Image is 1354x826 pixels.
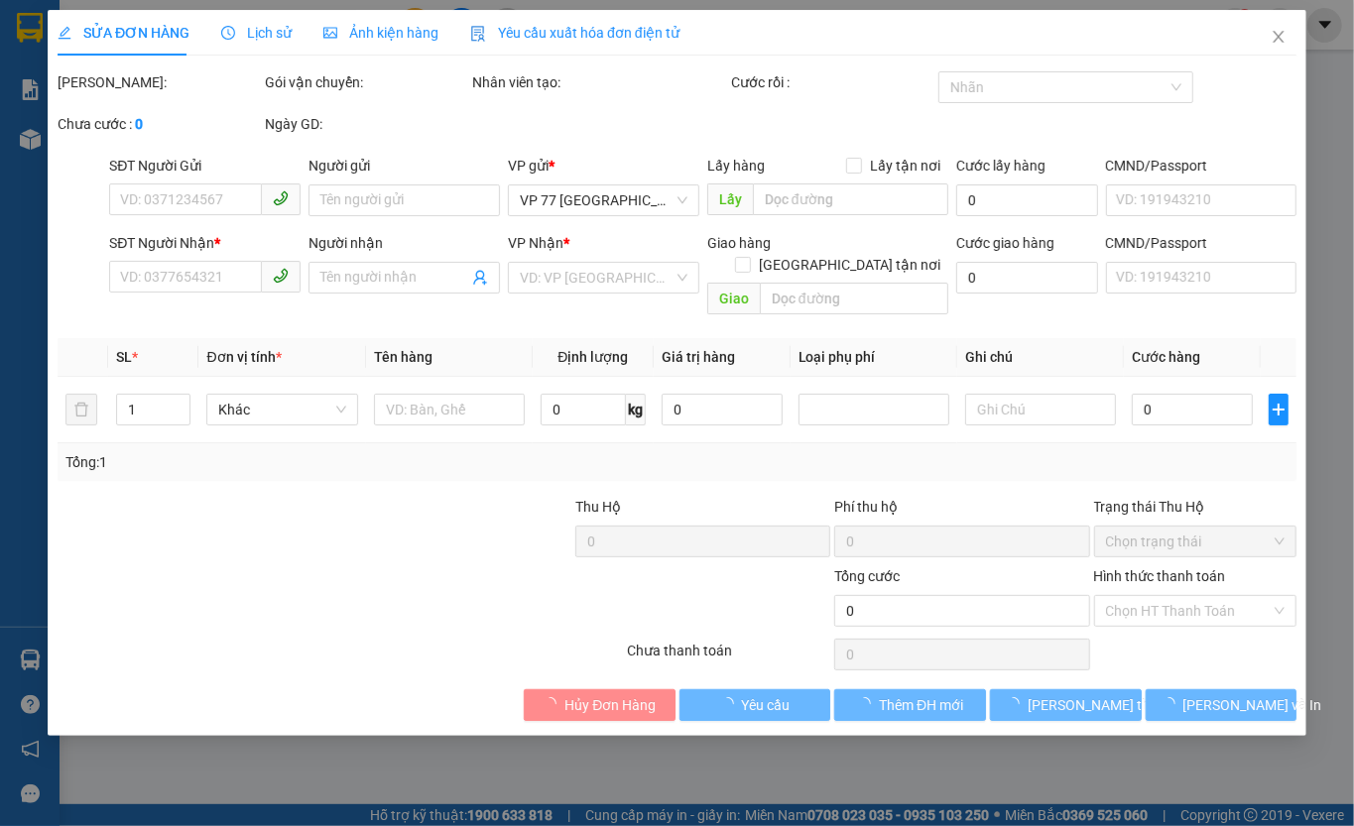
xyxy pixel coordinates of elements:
div: SĐT Người Gửi [109,155,301,177]
span: Khác [218,395,345,424]
span: picture [323,26,337,40]
th: Loại phụ phí [790,338,956,377]
span: SỬA ĐƠN HÀNG [58,25,189,41]
input: Cước lấy hàng [956,184,1098,216]
div: VP gửi [508,155,699,177]
span: Lấy hàng [707,158,765,174]
span: kg [626,394,646,425]
b: 0 [135,116,143,132]
span: Định lượng [557,349,628,365]
span: Cước hàng [1132,349,1200,365]
div: Người nhận [308,232,500,254]
div: [PERSON_NAME]: [58,71,261,93]
span: loading [543,697,564,711]
input: Dọc đường [760,283,948,314]
span: [GEOGRAPHIC_DATA] tận nơi [751,254,948,276]
div: Phí thu hộ [834,496,1089,526]
div: Trạng thái Thu Hộ [1093,496,1296,518]
span: VP 77 Thái Nguyên [520,185,687,215]
span: phone [273,190,289,206]
button: Yêu cầu [679,689,831,721]
button: [PERSON_NAME] và In [1146,689,1297,721]
span: Tên hàng [373,349,431,365]
div: CMND/Passport [1105,232,1296,254]
span: Tổng cước [834,568,900,584]
button: Thêm ĐH mới [834,689,986,721]
span: close [1271,29,1287,45]
span: Yêu cầu xuất hóa đơn điện tử [470,25,679,41]
div: Gói vận chuyển: [265,71,468,93]
span: Giao [707,283,760,314]
div: Tổng: 1 [65,451,525,473]
span: phone [273,268,289,284]
span: Thu Hộ [575,499,621,515]
button: delete [65,394,97,425]
span: VP Nhận [508,235,563,251]
span: Chọn trạng thái [1105,527,1285,556]
span: Ảnh kiện hàng [323,25,438,41]
button: plus [1268,394,1289,425]
span: Đơn vị tính [206,349,281,365]
span: Lấy [707,183,753,215]
label: Hình thức thanh toán [1093,568,1225,584]
input: Ghi Chú [965,394,1116,425]
button: Close [1251,10,1306,65]
div: SĐT Người Nhận [109,232,301,254]
div: Cước rồi : [731,71,934,93]
label: Cước giao hàng [956,235,1054,251]
span: clock-circle [221,26,235,40]
div: Chưa thanh toán [625,640,832,674]
button: [PERSON_NAME] thay đổi [990,689,1142,721]
span: Giao hàng [707,235,771,251]
span: Hủy Đơn Hàng [564,694,656,716]
span: loading [719,697,741,711]
img: icon [470,26,486,42]
button: Hủy Đơn Hàng [524,689,676,721]
div: Người gửi [308,155,500,177]
div: Nhân viên tạo: [472,71,727,93]
input: VD: Bàn, Ghế [373,394,524,425]
span: [PERSON_NAME] và In [1183,694,1322,716]
input: Dọc đường [753,183,948,215]
input: Cước giao hàng [956,262,1098,294]
span: loading [1162,697,1183,711]
th: Ghi chú [957,338,1124,377]
span: SL [116,349,132,365]
span: edit [58,26,71,40]
span: user-add [472,270,488,286]
label: Cước lấy hàng [956,158,1046,174]
span: [PERSON_NAME] thay đổi [1028,694,1186,716]
span: Giá trị hàng [662,349,735,365]
span: loading [857,697,879,711]
span: Thêm ĐH mới [879,694,963,716]
span: loading [1006,697,1028,711]
div: Chưa cước : [58,113,261,135]
span: Lịch sử [221,25,292,41]
span: plus [1269,402,1288,417]
span: Yêu cầu [741,694,790,716]
span: Lấy tận nơi [862,155,948,177]
div: CMND/Passport [1105,155,1296,177]
div: Ngày GD: [265,113,468,135]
